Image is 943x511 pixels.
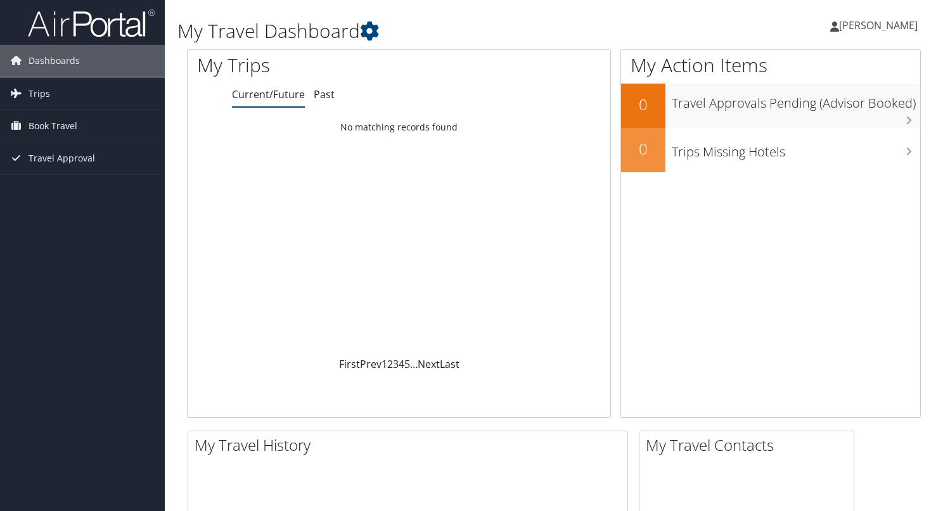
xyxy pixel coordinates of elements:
a: Current/Future [232,87,305,101]
td: No matching records found [188,116,610,139]
span: Dashboards [29,45,80,77]
span: … [410,357,418,371]
a: 1 [382,357,387,371]
span: Travel Approval [29,142,95,174]
a: 2 [387,357,393,371]
h2: 0 [621,94,665,115]
a: 4 [399,357,404,371]
span: Trips [29,78,50,110]
a: Last [440,357,459,371]
h2: 0 [621,138,665,160]
span: Book Travel [29,110,77,142]
a: 3 [393,357,399,371]
a: [PERSON_NAME] [830,6,930,44]
h3: Trips Missing Hotels [672,137,920,161]
a: 0Travel Approvals Pending (Advisor Booked) [621,84,920,128]
h1: My Travel Dashboard [177,18,679,44]
h1: My Action Items [621,52,920,79]
a: Next [418,357,440,371]
h2: My Travel Contacts [646,434,854,456]
a: Prev [360,357,382,371]
a: Past [314,87,335,101]
h1: My Trips [197,52,425,79]
span: [PERSON_NAME] [839,18,918,32]
h3: Travel Approvals Pending (Advisor Booked) [672,88,920,112]
h2: My Travel History [195,434,627,456]
a: 0Trips Missing Hotels [621,128,920,172]
img: airportal-logo.png [28,8,155,38]
a: 5 [404,357,410,371]
a: First [339,357,360,371]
